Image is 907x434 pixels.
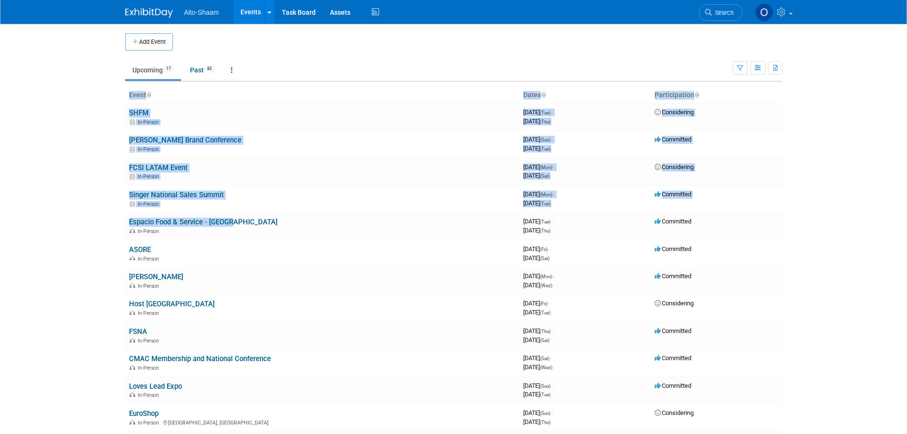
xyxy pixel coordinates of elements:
[655,191,691,198] span: Committed
[138,420,162,426] span: In-Person
[125,87,519,103] th: Event
[540,329,550,334] span: (Thu)
[552,218,553,225] span: -
[129,163,188,172] a: FCSI LATAM Event
[523,172,549,179] span: [DATE]
[204,65,215,72] span: 82
[129,109,149,117] a: SHFM
[129,382,182,391] a: Loves Lead Expo
[183,61,222,79] a: Past82
[138,228,162,234] span: In-Person
[655,136,691,143] span: Committed
[554,273,555,280] span: -
[523,354,552,362] span: [DATE]
[523,309,550,316] span: [DATE]
[655,382,691,389] span: Committed
[651,87,782,103] th: Participation
[138,283,162,289] span: In-Person
[551,354,552,362] span: -
[129,354,271,363] a: CMAC Membership and National Conference
[138,173,162,180] span: In-Person
[125,33,173,50] button: Add Event
[129,273,183,281] a: [PERSON_NAME]
[523,118,550,125] span: [DATE]
[552,382,553,389] span: -
[523,273,555,280] span: [DATE]
[138,146,162,152] span: In-Person
[655,163,694,171] span: Considering
[540,310,550,315] span: (Tue)
[138,310,162,316] span: In-Person
[655,245,691,252] span: Committed
[130,119,135,124] img: In-Person Event
[138,201,162,207] span: In-Person
[540,228,550,233] span: (Thu)
[138,256,162,262] span: In-Person
[655,354,691,362] span: Committed
[540,274,552,279] span: (Mon)
[130,392,135,397] img: In-Person Event
[540,283,552,288] span: (Wed)
[130,146,135,151] img: In-Person Event
[163,65,174,72] span: 17
[523,227,550,234] span: [DATE]
[129,409,159,418] a: EuroShop
[552,409,553,416] span: -
[552,136,553,143] span: -
[552,327,553,334] span: -
[549,300,550,307] span: -
[523,163,555,171] span: [DATE]
[540,338,549,343] span: (Sat)
[138,392,162,398] span: In-Person
[129,327,147,336] a: FSNA
[523,245,550,252] span: [DATE]
[540,192,552,197] span: (Mon)
[138,338,162,344] span: In-Person
[712,9,734,16] span: Search
[540,119,550,124] span: (Thu)
[129,218,278,226] a: Espacio Food & Service - [GEOGRAPHIC_DATA]
[129,191,224,199] a: Singer National Sales Summit
[540,420,550,425] span: (Thu)
[523,200,550,207] span: [DATE]
[655,327,691,334] span: Committed
[540,201,550,206] span: (Tue)
[755,3,773,21] img: Olivia Strasser
[540,365,552,370] span: (Wed)
[130,310,135,315] img: In-Person Event
[138,365,162,371] span: In-Person
[129,300,215,308] a: Host [GEOGRAPHIC_DATA]
[130,365,135,370] img: In-Person Event
[130,420,135,424] img: In-Person Event
[130,256,135,261] img: In-Person Event
[655,273,691,280] span: Committed
[130,173,135,178] img: In-Person Event
[129,136,241,144] a: [PERSON_NAME] Brand Conference
[523,363,552,371] span: [DATE]
[540,392,550,397] span: (Tue)
[129,418,516,426] div: [GEOGRAPHIC_DATA], [GEOGRAPHIC_DATA]
[523,109,553,116] span: [DATE]
[540,301,548,306] span: (Fri)
[655,218,691,225] span: Committed
[146,91,151,99] a: Sort by Event Name
[523,282,552,289] span: [DATE]
[541,91,546,99] a: Sort by Start Date
[540,219,550,224] span: (Tue)
[523,218,553,225] span: [DATE]
[523,409,553,416] span: [DATE]
[523,418,550,425] span: [DATE]
[540,146,550,151] span: (Tue)
[125,61,181,79] a: Upcoming17
[130,228,135,233] img: In-Person Event
[523,254,549,262] span: [DATE]
[138,119,162,125] span: In-Person
[523,391,550,398] span: [DATE]
[129,245,151,254] a: ASORE
[540,173,549,179] span: (Sat)
[523,300,550,307] span: [DATE]
[540,256,549,261] span: (Sat)
[130,283,135,288] img: In-Person Event
[540,411,550,416] span: (Sun)
[130,201,135,206] img: In-Person Event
